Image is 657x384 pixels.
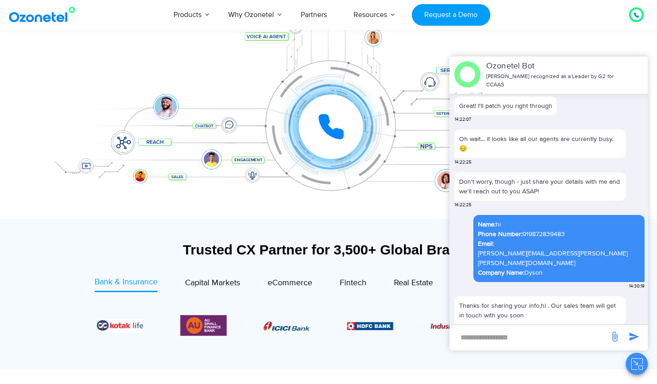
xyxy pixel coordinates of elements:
[347,322,393,330] img: Picture9.png
[455,159,472,166] span: 14:22:25
[394,276,433,292] a: Real Estate
[264,322,310,331] img: Picture8.png
[459,177,621,196] p: Don't worry, though - just share your details with me and we'll reach out to you ASAP!
[180,313,226,338] img: Picture13.png
[340,276,366,292] a: Fintech
[95,277,157,287] span: Bank & Insurance
[478,269,524,277] b: Company Name:
[455,116,471,123] span: 14:22:07
[486,60,618,73] p: Ozonetel Bot
[619,72,626,79] span: end chat or minimize
[478,248,640,268] a: [PERSON_NAME][EMAIL_ADDRESS][PERSON_NAME][PERSON_NAME][DOMAIN_NAME]
[185,278,240,288] span: Capital Markets
[629,283,645,290] span: 14:30:19
[340,278,366,288] span: Fintech
[431,323,477,329] img: Picture10.png
[625,328,643,346] span: send message
[454,61,481,88] img: header
[486,73,618,89] p: [PERSON_NAME] recognized as a Leader by G2 for CCAAS
[95,276,157,292] a: Bank & Insurance
[180,313,226,338] div: 6 / 6
[185,276,240,292] a: Capital Markets
[459,101,552,111] p: Great! I'll patch you right through
[455,202,472,209] span: 14:22:25
[268,278,312,288] span: eCommerce
[46,242,611,258] div: Trusted CX Partner for 3,500+ Global Brands
[626,353,648,375] button: Close chat
[478,240,494,248] b: Email:
[394,278,433,288] span: Real Estate
[97,313,561,338] div: Image Carousel
[606,328,624,346] span: send message
[96,319,143,332] div: 5 / 6
[347,320,393,331] div: 2 / 6
[478,220,640,277] div: hi 919872839483 Dyson
[454,329,605,346] div: new-msg-input
[459,134,621,153] p: Oh wait... it looks like all our agents are currently busy.😔
[96,319,143,332] img: Picture26.jpg
[268,276,312,292] a: eCommerce
[264,320,310,331] div: 1 / 6
[412,4,490,26] a: Request a Demo
[431,320,477,331] div: 3 / 6
[459,301,621,320] p: Thanks for sharing your info,hi . Our sales team will get in touch with you soon
[478,230,522,238] b: Phone Number:
[478,220,496,228] b: Name:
